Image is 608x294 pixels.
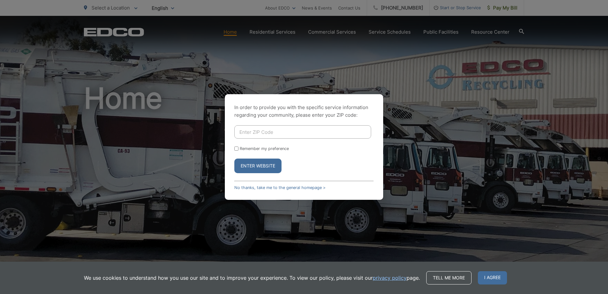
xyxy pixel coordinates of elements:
[84,274,420,282] p: We use cookies to understand how you use our site and to improve your experience. To view our pol...
[373,274,407,282] a: privacy policy
[426,271,472,284] a: Tell me more
[234,159,282,173] button: Enter Website
[478,271,507,284] span: I agree
[234,185,326,190] a: No thanks, take me to the general homepage >
[240,146,289,151] label: Remember my preference
[234,104,374,119] p: In order to provide you with the specific service information regarding your community, please en...
[234,125,371,139] input: Enter ZIP Code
